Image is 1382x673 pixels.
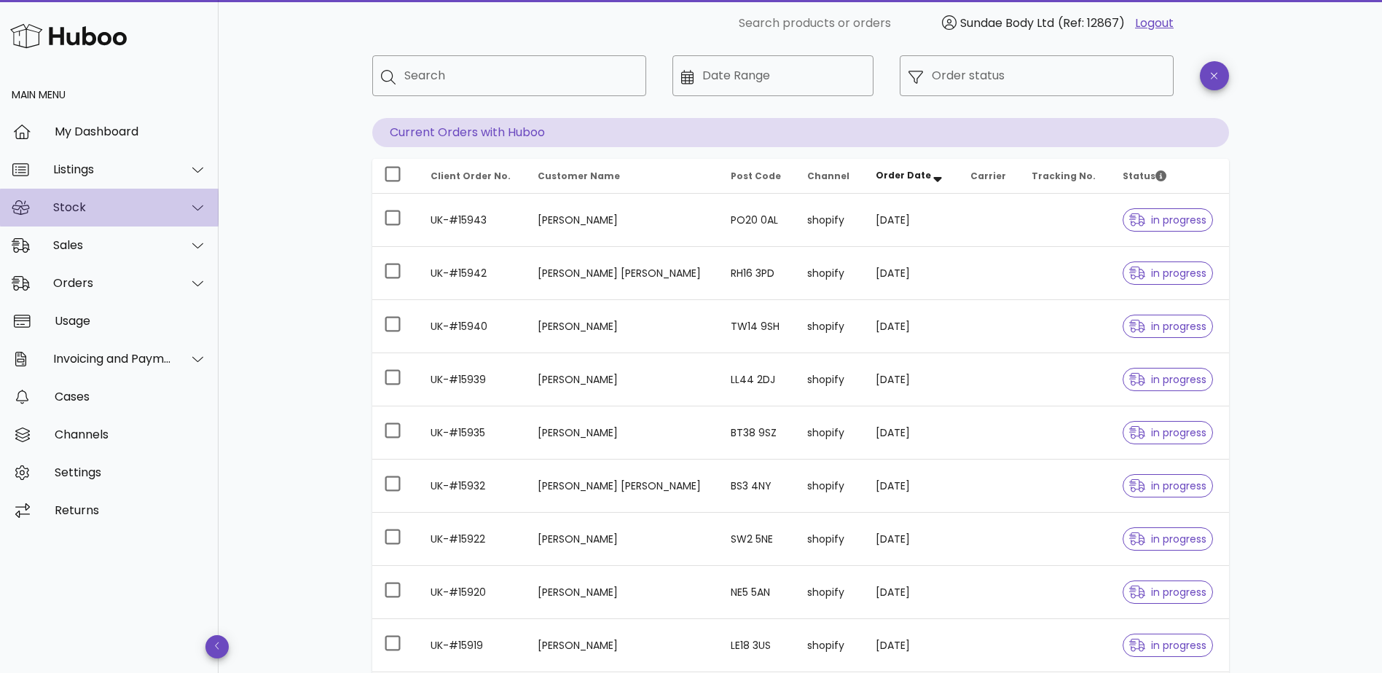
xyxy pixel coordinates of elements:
th: Client Order No. [419,159,526,194]
span: in progress [1129,587,1206,597]
td: [DATE] [864,406,959,460]
span: Channel [807,170,849,182]
th: Carrier [959,159,1020,194]
th: Order Date: Sorted descending. Activate to remove sorting. [864,159,959,194]
td: LE18 3US [719,619,796,672]
td: [DATE] [864,566,959,619]
th: Status [1111,159,1229,194]
span: in progress [1129,640,1206,650]
td: UK-#15922 [419,513,526,566]
span: Tracking No. [1032,170,1096,182]
span: in progress [1129,374,1206,385]
span: Carrier [970,170,1006,182]
span: in progress [1129,215,1206,225]
span: in progress [1129,481,1206,491]
td: UK-#15939 [419,353,526,406]
p: Current Orders with Huboo [372,118,1229,147]
span: in progress [1129,428,1206,438]
span: Order Date [876,169,931,181]
a: Logout [1135,15,1174,32]
div: Invoicing and Payments [53,352,172,366]
td: UK-#15919 [419,619,526,672]
td: UK-#15932 [419,460,526,513]
td: shopify [796,247,863,300]
td: [DATE] [864,194,959,247]
td: [PERSON_NAME] [526,406,720,460]
td: shopify [796,460,863,513]
td: [DATE] [864,460,959,513]
td: shopify [796,566,863,619]
div: Listings [53,162,172,176]
div: Stock [53,200,172,214]
td: RH16 3PD [719,247,796,300]
td: UK-#15935 [419,406,526,460]
td: shopify [796,619,863,672]
td: BS3 4NY [719,460,796,513]
span: Sundae Body Ltd [960,15,1054,31]
td: SW2 5NE [719,513,796,566]
td: shopify [796,406,863,460]
span: in progress [1129,268,1206,278]
td: UK-#15943 [419,194,526,247]
td: [PERSON_NAME] [PERSON_NAME] [526,460,720,513]
td: PO20 0AL [719,194,796,247]
td: [DATE] [864,513,959,566]
td: shopify [796,300,863,353]
td: [PERSON_NAME] [PERSON_NAME] [526,247,720,300]
td: [DATE] [864,619,959,672]
td: NE5 5AN [719,566,796,619]
span: in progress [1129,534,1206,544]
div: Orders [53,276,172,290]
span: in progress [1129,321,1206,331]
span: (Ref: 12867) [1058,15,1125,31]
td: [PERSON_NAME] [526,619,720,672]
td: [DATE] [864,247,959,300]
span: Client Order No. [431,170,511,182]
th: Tracking No. [1020,159,1110,194]
th: Customer Name [526,159,720,194]
div: Usage [55,314,207,328]
td: shopify [796,513,863,566]
div: Channels [55,428,207,441]
td: shopify [796,194,863,247]
div: Cases [55,390,207,404]
span: Customer Name [538,170,620,182]
div: Returns [55,503,207,517]
td: BT38 9SZ [719,406,796,460]
td: LL44 2DJ [719,353,796,406]
td: [PERSON_NAME] [526,300,720,353]
td: [PERSON_NAME] [526,194,720,247]
td: TW14 9SH [719,300,796,353]
td: [DATE] [864,353,959,406]
div: Settings [55,465,207,479]
div: Sales [53,238,172,252]
td: UK-#15920 [419,566,526,619]
span: Post Code [731,170,781,182]
div: My Dashboard [55,125,207,138]
span: Status [1123,170,1166,182]
td: UK-#15940 [419,300,526,353]
td: [PERSON_NAME] [526,566,720,619]
td: [DATE] [864,300,959,353]
img: Huboo Logo [10,20,127,52]
th: Post Code [719,159,796,194]
td: [PERSON_NAME] [526,353,720,406]
th: Channel [796,159,863,194]
td: shopify [796,353,863,406]
td: [PERSON_NAME] [526,513,720,566]
td: UK-#15942 [419,247,526,300]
